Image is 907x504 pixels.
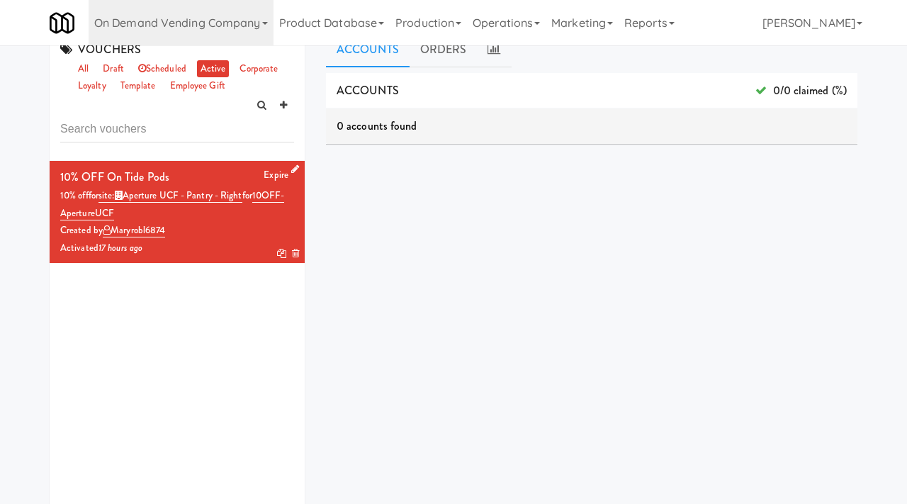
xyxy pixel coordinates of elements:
[326,32,410,67] a: Accounts
[50,11,74,35] img: Micromart
[60,241,142,254] span: Activated
[236,60,281,78] a: corporate
[50,161,305,263] li: Expire10% OFF on Tide Pods10% offforsite:Aperture UCF - Pantry - Rightfor10OFF-ApertureUCFCreated...
[410,32,478,67] a: ORDERS
[98,189,242,203] a: site:Aperture UCF - Pantry - Right
[755,80,847,101] span: 0/0 claimed (%)
[60,167,169,188] div: 10% OFF on Tide Pods
[74,60,92,78] a: all
[74,77,110,95] a: loyalty
[98,241,142,254] i: 17 hours ago
[60,189,284,220] span: for
[60,189,284,220] a: 10OFF-ApertureUCF
[89,189,242,203] span: for
[326,108,857,144] div: 0 accounts found
[117,77,159,95] a: template
[99,60,128,78] a: draft
[264,168,288,181] a: Expire
[60,223,165,237] span: Created by
[103,223,165,237] a: maryrobl6874
[167,77,229,95] a: employee gift
[135,60,190,78] a: scheduled
[197,60,230,78] a: active
[337,82,399,99] span: ACCOUNTS
[60,187,294,222] div: 10% off
[60,116,294,142] input: Search vouchers
[60,41,141,57] span: VOUCHERS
